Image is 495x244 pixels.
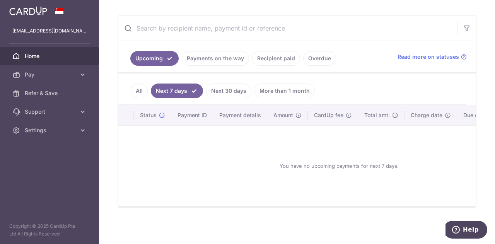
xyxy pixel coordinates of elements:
[25,71,76,78] span: Pay
[9,6,47,15] img: CardUp
[25,52,76,60] span: Home
[252,51,300,66] a: Recipient paid
[398,53,459,61] span: Read more on statuses
[398,53,467,61] a: Read more on statuses
[151,84,203,98] a: Next 7 days
[171,105,213,125] th: Payment ID
[314,111,343,119] span: CardUp fee
[25,126,76,134] span: Settings
[463,111,486,119] span: Due date
[303,51,336,66] a: Overdue
[182,51,249,66] a: Payments on the way
[213,105,267,125] th: Payment details
[273,111,293,119] span: Amount
[12,27,87,35] p: [EMAIL_ADDRESS][DOMAIN_NAME]
[445,221,487,240] iframe: Opens a widget where you can find more information
[25,89,76,97] span: Refer & Save
[254,84,315,98] a: More than 1 month
[130,51,179,66] a: Upcoming
[25,108,76,116] span: Support
[206,84,251,98] a: Next 30 days
[411,111,442,119] span: Charge date
[140,111,157,119] span: Status
[131,84,148,98] a: All
[364,111,390,119] span: Total amt.
[118,16,457,41] input: Search by recipient name, payment id or reference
